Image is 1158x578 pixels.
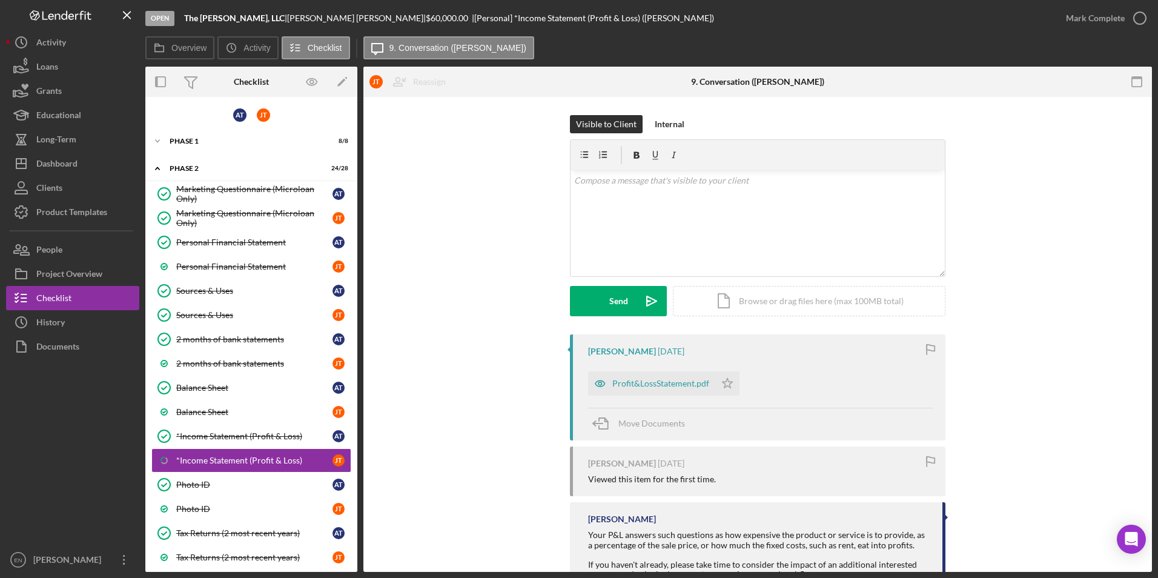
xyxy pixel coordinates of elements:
div: Project Overview [36,262,102,289]
div: [PERSON_NAME] [30,548,109,575]
button: Checklist [6,286,139,310]
div: Visible to Client [576,115,637,133]
div: Activity [36,30,66,58]
text: EN [14,557,22,563]
div: Product Templates [36,200,107,227]
a: Balance SheetJT [151,400,351,424]
div: A T [333,236,345,248]
div: Profit&LossStatement.pdf [612,379,709,388]
div: J T [333,261,345,273]
div: J T [333,406,345,418]
div: Phase 2 [170,165,318,172]
div: Clients [36,176,62,203]
div: Balance Sheet [176,383,333,393]
b: The [PERSON_NAME], LLC [184,13,285,23]
div: Marketing Questionnaire (Microloan Only) [176,184,333,204]
a: Personal Financial StatementAT [151,230,351,254]
a: *Income Statement (Profit & Loss)JT [151,448,351,473]
div: 2 months of bank statements [176,334,333,344]
div: Sources & Uses [176,286,333,296]
button: Activity [217,36,278,59]
div: Checklist [36,286,71,313]
button: Product Templates [6,200,139,224]
div: Loans [36,55,58,82]
button: Move Documents [588,408,697,439]
a: Marketing Questionnaire (Microloan Only)AT [151,182,351,206]
div: Sources & Uses [176,310,333,320]
div: J T [257,108,270,122]
button: Loans [6,55,139,79]
a: Dashboard [6,151,139,176]
div: Reassign [413,70,446,94]
div: A T [333,430,345,442]
div: Photo ID [176,504,333,514]
a: Sources & UsesJT [151,303,351,327]
button: Educational [6,103,139,127]
div: Open Intercom Messenger [1117,525,1146,554]
div: 8 / 8 [326,138,348,145]
time: 2025-08-12 02:25 [658,347,684,356]
div: 9. Conversation ([PERSON_NAME]) [691,77,824,87]
div: [PERSON_NAME] [588,514,656,524]
button: People [6,238,139,262]
button: History [6,310,139,334]
div: Grants [36,79,62,106]
div: A T [333,333,345,345]
a: Balance SheetAT [151,376,351,400]
div: A T [333,285,345,297]
button: Long-Term [6,127,139,151]
div: 2 months of bank statements [176,359,333,368]
div: Tax Returns (2 most recent years) [176,528,333,538]
a: Sources & UsesAT [151,279,351,303]
button: EN[PERSON_NAME] [6,548,139,572]
div: Phase 1 [170,138,318,145]
a: Personal Financial StatementJT [151,254,351,279]
div: A T [333,479,345,491]
div: *Income Statement (Profit & Loss) [176,431,333,441]
div: J T [333,357,345,370]
label: Checklist [308,43,342,53]
button: Mark Complete [1054,6,1152,30]
div: A T [333,527,345,539]
div: [PERSON_NAME] [PERSON_NAME] | [287,13,426,23]
button: Visible to Client [570,115,643,133]
div: [PERSON_NAME] [588,347,656,356]
button: Internal [649,115,690,133]
button: Activity [6,30,139,55]
a: Marketing Questionnaire (Microloan Only)JT [151,206,351,230]
button: Checklist [282,36,350,59]
button: Clients [6,176,139,200]
a: Photo IDJT [151,497,351,521]
div: A T [233,108,246,122]
a: 2 months of bank statementsJT [151,351,351,376]
a: Tax Returns (2 most recent years)AT [151,521,351,545]
label: Activity [243,43,270,53]
div: J T [333,454,345,467]
button: Documents [6,334,139,359]
div: Tax Returns (2 most recent years) [176,553,333,562]
div: Internal [655,115,684,133]
div: | [184,13,287,23]
div: | [Personal] *Income Statement (Profit & Loss) ([PERSON_NAME]) [472,13,714,23]
button: Profit&LossStatement.pdf [588,371,739,396]
div: People [36,238,62,265]
div: Personal Financial Statement [176,238,333,247]
div: Balance Sheet [176,407,333,417]
a: *Income Statement (Profit & Loss)AT [151,424,351,448]
span: Move Documents [618,418,685,428]
div: History [36,310,65,337]
div: [PERSON_NAME] [588,459,656,468]
button: Grants [6,79,139,103]
button: Project Overview [6,262,139,286]
div: Send [609,286,628,316]
a: Photo IDAT [151,473,351,497]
